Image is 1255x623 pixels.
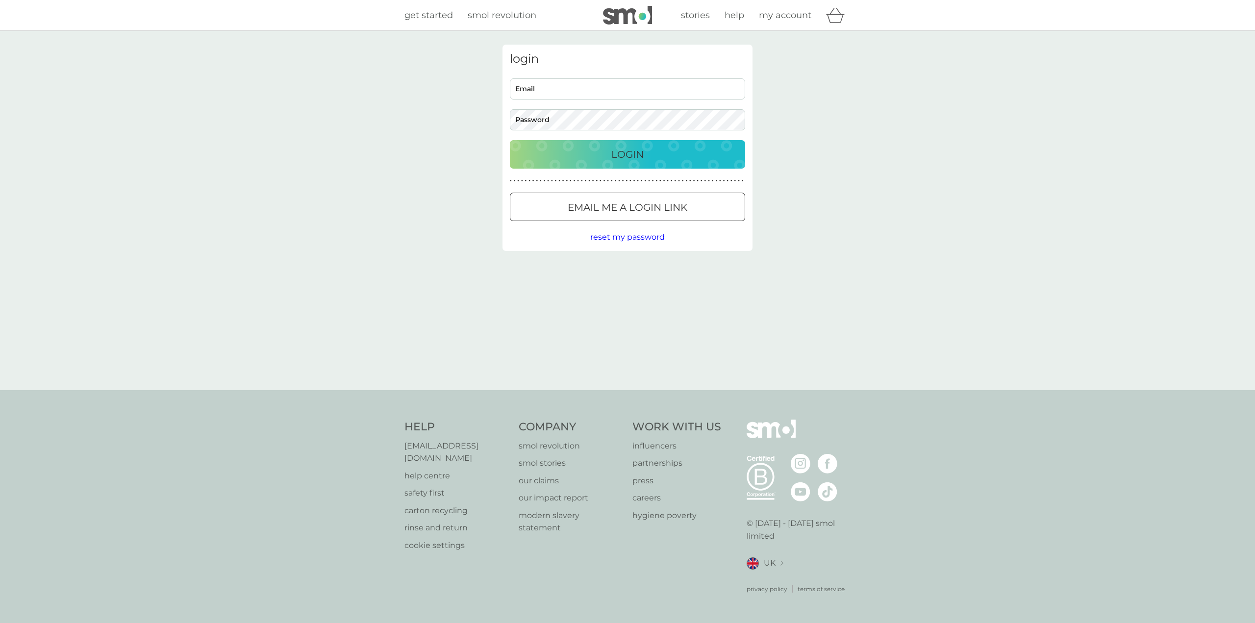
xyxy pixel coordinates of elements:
[404,8,453,23] a: get started
[798,584,845,594] a: terms of service
[551,178,553,183] p: ●
[611,147,644,162] p: Login
[607,178,609,183] p: ●
[519,492,623,504] a: our impact report
[581,178,583,183] p: ●
[637,178,639,183] p: ●
[540,178,542,183] p: ●
[818,482,837,501] img: visit the smol Tiktok page
[715,178,717,183] p: ●
[730,178,732,183] p: ●
[689,178,691,183] p: ●
[521,178,523,183] p: ●
[404,487,509,499] a: safety first
[633,178,635,183] p: ●
[632,420,721,435] h4: Work With Us
[519,457,623,470] a: smol stories
[764,557,776,570] span: UK
[632,474,721,487] a: press
[725,8,744,23] a: help
[510,52,745,66] h3: login
[547,178,549,183] p: ●
[645,178,647,183] p: ●
[641,178,643,183] p: ●
[738,178,740,183] p: ●
[468,8,536,23] a: smol revolution
[404,522,509,534] a: rinse and return
[590,231,665,244] button: reset my password
[632,509,721,522] a: hygiene poverty
[742,178,744,183] p: ●
[525,178,527,183] p: ●
[681,10,710,21] span: stories
[678,178,680,183] p: ●
[667,178,669,183] p: ●
[719,178,721,183] p: ●
[693,178,695,183] p: ●
[600,178,602,183] p: ●
[570,178,572,183] p: ●
[568,199,687,215] p: Email me a login link
[826,5,851,25] div: basket
[622,178,624,183] p: ●
[528,178,530,183] p: ●
[655,178,657,183] p: ●
[618,178,620,183] p: ●
[558,178,560,183] p: ●
[747,517,851,542] p: © [DATE] - [DATE] smol limited
[404,440,509,465] a: [EMAIL_ADDRESS][DOMAIN_NAME]
[404,470,509,482] a: help centre
[585,178,587,183] p: ●
[592,178,594,183] p: ●
[685,178,687,183] p: ●
[596,178,598,183] p: ●
[404,504,509,517] a: carton recycling
[590,232,665,242] span: reset my password
[574,178,576,183] p: ●
[791,482,810,501] img: visit the smol Youtube page
[468,10,536,21] span: smol revolution
[615,178,617,183] p: ●
[566,178,568,183] p: ●
[734,178,736,183] p: ●
[629,178,631,183] p: ●
[701,178,703,183] p: ●
[675,178,677,183] p: ●
[544,178,546,183] p: ●
[603,6,652,25] img: smol
[588,178,590,183] p: ●
[555,178,557,183] p: ●
[747,420,796,453] img: smol
[519,474,623,487] a: our claims
[652,178,654,183] p: ●
[648,178,650,183] p: ●
[759,10,811,21] span: my account
[747,584,787,594] a: privacy policy
[818,454,837,473] img: visit the smol Facebook page
[663,178,665,183] p: ●
[626,178,627,183] p: ●
[708,178,710,183] p: ●
[404,420,509,435] h4: Help
[510,178,512,183] p: ●
[519,420,623,435] h4: Company
[671,178,673,183] p: ●
[725,10,744,21] span: help
[611,178,613,183] p: ●
[632,457,721,470] a: partnerships
[577,178,579,183] p: ●
[562,178,564,183] p: ●
[404,539,509,552] a: cookie settings
[514,178,516,183] p: ●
